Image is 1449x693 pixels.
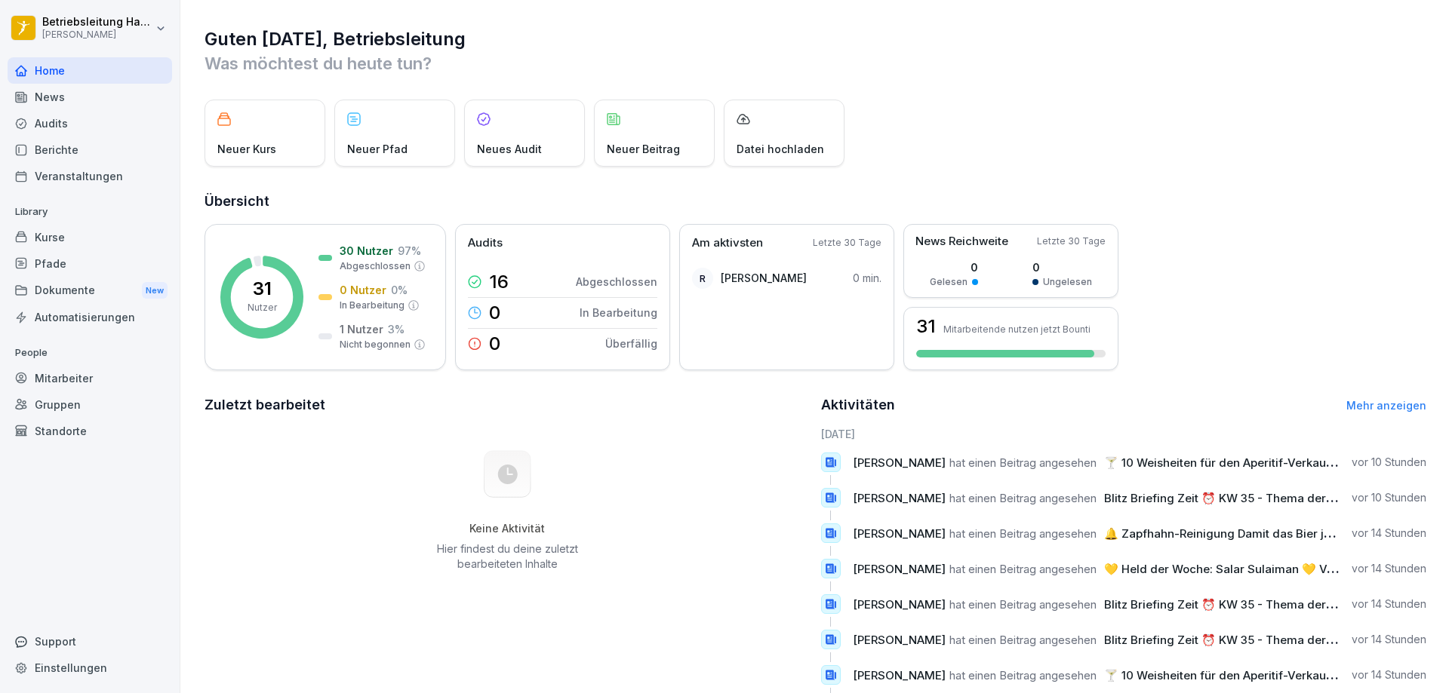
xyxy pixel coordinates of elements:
[8,341,172,365] p: People
[949,491,1097,505] span: hat einen Beitrag angesehen
[205,51,1426,75] p: Was möchtest du heute tun?
[8,655,172,681] a: Einstellungen
[943,324,1091,335] p: Mitarbeitende nutzen jetzt Bounti
[853,491,946,505] span: [PERSON_NAME]
[949,668,1097,682] span: hat einen Beitrag angesehen
[8,391,172,418] a: Gruppen
[42,29,152,40] p: [PERSON_NAME]
[8,250,172,277] a: Pfade
[853,526,946,541] span: [PERSON_NAME]
[821,426,1427,442] h6: [DATE]
[949,455,1097,470] span: hat einen Beitrag angesehen
[8,304,172,330] a: Automatisierungen
[477,141,542,157] p: Neues Audit
[1104,491,1448,505] span: Blitz Briefing Zeit ⏰ KW 35 - Thema der Woche: Dips / Saucen
[217,141,276,157] p: Neuer Kurs
[1346,399,1426,412] a: Mehr anzeigen
[580,305,657,320] p: In Bearbeitung
[949,526,1097,541] span: hat einen Beitrag angesehen
[853,668,946,682] span: [PERSON_NAME]
[8,163,172,189] a: Veranstaltungen
[915,233,1008,250] p: News Reichweite
[205,191,1426,212] h2: Übersicht
[1352,455,1426,470] p: vor 10 Stunden
[8,628,172,655] div: Support
[1043,275,1092,289] p: Ungelesen
[1352,596,1426,612] p: vor 14 Stunden
[340,259,411,273] p: Abgeschlossen
[8,84,172,110] a: News
[853,562,946,576] span: [PERSON_NAME]
[489,304,500,322] p: 0
[692,235,763,252] p: Am aktivsten
[916,317,936,336] h3: 31
[1352,490,1426,505] p: vor 10 Stunden
[391,282,408,298] p: 0 %
[347,141,408,157] p: Neuer Pfad
[468,235,503,252] p: Audits
[813,236,881,250] p: Letzte 30 Tage
[576,274,657,290] p: Abgeschlossen
[692,268,713,289] div: R
[8,136,172,163] a: Berichte
[8,110,172,136] a: Audits
[721,270,807,286] p: [PERSON_NAME]
[949,633,1097,647] span: hat einen Beitrag angesehen
[737,141,824,157] p: Datei hochladen
[821,394,895,415] h2: Aktivitäten
[340,321,383,337] p: 1 Nutzer
[930,259,978,275] p: 0
[8,365,172,391] a: Mitarbeiter
[42,16,152,29] p: Betriebsleitung Hackescher Marktz
[340,338,411,351] p: Nicht begonnen
[8,224,172,250] a: Kurse
[489,273,509,291] p: 16
[398,243,421,259] p: 97 %
[253,280,272,298] p: 31
[205,394,811,415] h2: Zuletzt bearbeitet
[142,282,168,299] div: New
[1037,235,1106,248] p: Letzte 30 Tage
[607,141,680,157] p: Neuer Beitrag
[853,633,946,647] span: [PERSON_NAME]
[388,321,405,337] p: 3 %
[8,277,172,305] div: Dokumente
[431,522,583,535] h5: Keine Aktivität
[431,541,583,572] p: Hier findest du deine zuletzt bearbeiteten Inhalte
[489,335,500,353] p: 0
[930,275,968,289] p: Gelesen
[1352,667,1426,682] p: vor 14 Stunden
[853,455,946,470] span: [PERSON_NAME]
[8,277,172,305] a: DokumenteNew
[340,299,405,312] p: In Bearbeitung
[8,418,172,444] a: Standorte
[8,200,172,224] p: Library
[340,243,393,259] p: 30 Nutzer
[605,336,657,351] p: Überfällig
[8,57,172,84] a: Home
[853,597,946,612] span: [PERSON_NAME]
[248,301,277,314] p: Nutzer
[205,27,1426,51] h1: Guten [DATE], Betriebsleitung
[949,597,1097,612] span: hat einen Beitrag angesehen
[1032,259,1092,275] p: 0
[1352,526,1426,541] p: vor 14 Stunden
[853,270,881,286] p: 0 min.
[1352,561,1426,576] p: vor 14 Stunden
[1352,632,1426,647] p: vor 14 Stunden
[949,562,1097,576] span: hat einen Beitrag angesehen
[340,282,386,298] p: 0 Nutzer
